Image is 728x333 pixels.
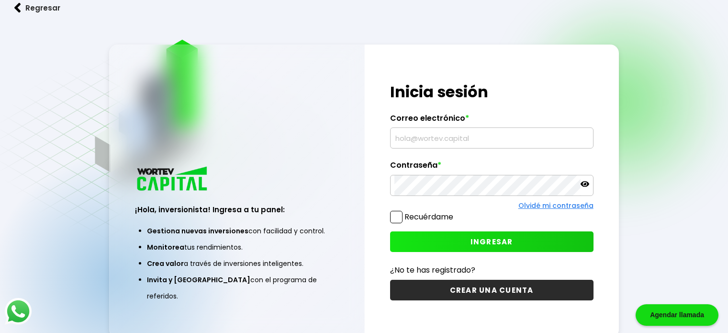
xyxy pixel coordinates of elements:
label: Recuérdame [404,211,453,222]
button: INGRESAR [390,231,594,252]
li: con el programa de referidos. [147,272,326,304]
img: logo_wortev_capital [135,165,211,194]
input: hola@wortev.capital [394,128,589,148]
span: Monitorea [147,242,184,252]
label: Correo electrónico [390,114,594,128]
span: Crea valor [147,259,184,268]
span: INGRESAR [470,237,513,247]
p: ¿No te has registrado? [390,264,594,276]
h3: ¡Hola, inversionista! Ingresa a tu panel: [135,204,338,215]
button: CREAR UNA CUENTA [390,280,594,300]
span: Invita y [GEOGRAPHIC_DATA] [147,275,250,285]
label: Contraseña [390,161,594,175]
li: tus rendimientos. [147,239,326,255]
li: a través de inversiones inteligentes. [147,255,326,272]
img: logos_whatsapp-icon.242b2217.svg [5,298,32,325]
div: Agendar llamada [636,304,718,326]
img: flecha izquierda [14,3,21,13]
h1: Inicia sesión [390,80,594,103]
li: con facilidad y control. [147,223,326,239]
a: Olvidé mi contraseña [518,201,594,210]
a: ¿No te has registrado?CREAR UNA CUENTA [390,264,594,300]
span: Gestiona nuevas inversiones [147,226,248,236]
